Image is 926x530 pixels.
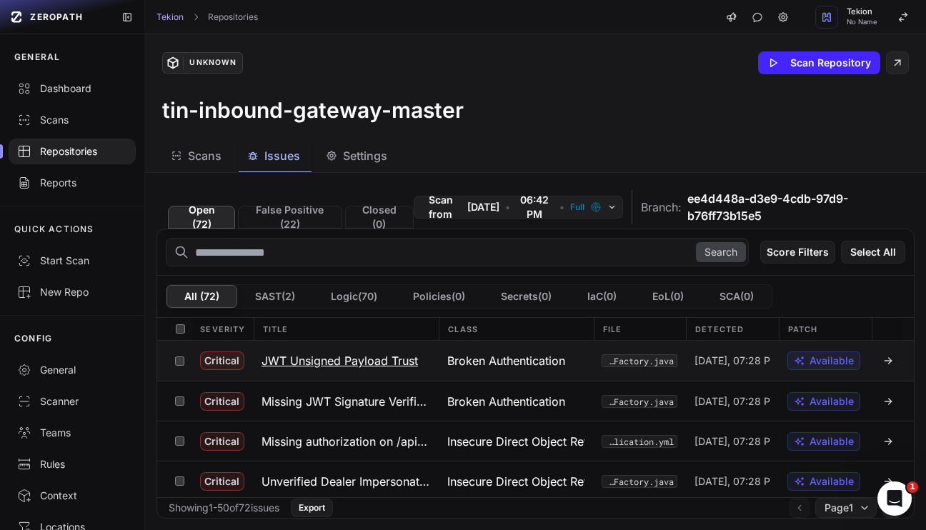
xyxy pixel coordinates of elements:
button: Logic(70) [313,285,395,308]
button: src/main/java/com/tekion/integrations/inbound/gateway/filter/callback/webhook/WebhookCallbackConf... [602,475,677,488]
div: Critical Missing authorization on /api/internal/** Insecure Direct Object Reference (IDOR) src/ma... [157,421,914,461]
span: Critical [200,432,245,451]
span: Available [810,394,854,409]
span: 1 [907,481,918,493]
span: • [559,200,564,214]
h3: Unverified Dealer Impersonation [262,473,430,490]
span: Insecure Direct Object Reference (IDOR) [447,473,584,490]
div: Context [17,489,127,503]
button: Open (72) [168,206,235,229]
button: src/main/java/com/tekion/integrations/inbound/gateway/filter/servicediscovery/FetchInfoFromTokenG... [602,395,677,408]
span: [DATE], 07:28 PM [694,434,770,449]
div: Showing 1 - 50 of 72 issues [169,501,279,515]
button: SCA(0) [702,285,772,308]
div: Start Scan [17,254,127,268]
span: • [505,200,510,214]
div: Critical Missing JWT Signature Verification Broken Authentication src/main/java/com/tekion/integr... [157,381,914,421]
button: False Positive (22) [238,206,342,229]
button: SAST(2) [237,285,313,308]
div: File [594,318,687,340]
div: Scans [17,113,127,127]
span: Full [570,201,584,213]
span: Settings [343,147,387,164]
span: Insecure Direct Object Reference (IDOR) [447,433,584,450]
button: src/main/java/com/tekion/integrations/inbound/gateway/filter/token/TokenProcessGatewayFilterFacto... [602,354,677,367]
button: Select All [841,241,905,264]
div: Reports [17,176,127,190]
div: Dashboard [17,81,127,96]
button: Scan from [DATE] • 06:42 PM • Full [414,196,623,219]
span: Scan from [420,193,462,221]
button: Closed (0) [345,206,414,229]
h3: JWT Unsigned Payload Trust [262,352,418,369]
a: Repositories [208,11,258,23]
span: Available [810,354,854,368]
p: QUICK ACTIONS [14,224,94,235]
button: Secrets(0) [483,285,569,308]
button: Export [291,499,333,517]
div: Teams [17,426,127,440]
span: [DATE], 07:28 PM [694,394,770,409]
div: Unknown [183,56,242,69]
h3: Missing JWT Signature Verification [262,393,430,410]
span: ZEROPATH [30,11,83,23]
div: Patch [779,318,872,340]
span: [DATE], 07:28 PM [694,354,770,368]
h3: Missing authorization on /api/internal/** [262,433,430,450]
div: Critical Unverified Dealer Impersonation Insecure Direct Object Reference (IDOR) src/main/java/co... [157,461,914,501]
button: Policies(0) [395,285,483,308]
button: src/main/resources/application.yml [602,435,677,448]
button: Score Filters [760,241,835,264]
span: Critical [200,392,245,411]
button: Scan Repository [758,51,880,74]
button: Search [696,242,746,262]
div: General [17,363,127,377]
div: Severity [191,318,253,340]
div: Critical JWT Unsigned Payload Trust Broken Authentication src/main/java/com/tekion/integrations/i... [157,341,914,381]
button: JWT Unsigned Payload Trust [253,341,439,381]
span: 06:42 PM [516,193,554,221]
span: [DATE], 07:28 PM [694,474,770,489]
span: Broken Authentication [447,393,565,410]
button: Unverified Dealer Impersonation [253,461,439,501]
span: Critical [200,351,245,370]
div: New Repo [17,285,127,299]
svg: chevron right, [191,12,201,22]
span: Available [810,434,854,449]
div: Detected [686,318,779,340]
span: No Name [847,19,877,26]
button: All (72) [166,285,237,308]
button: EoL(0) [634,285,702,308]
span: ee4d448a-d3e9-4cdb-97d9-b76ff73b15e5 [687,190,897,224]
div: Rules [17,457,127,471]
span: [DATE] [467,200,499,214]
h3: tin-inbound-gateway-master [162,97,464,123]
iframe: Intercom live chat [877,481,912,516]
span: Critical [200,472,245,491]
span: Available [810,474,854,489]
button: Missing authorization on /api/internal/** [253,421,439,461]
span: Page 1 [825,501,853,515]
span: Tekion [847,8,877,16]
p: GENERAL [14,51,60,63]
span: Scans [188,147,221,164]
span: Issues [264,147,300,164]
p: CONFIG [14,333,52,344]
a: Tekion [156,11,184,23]
span: Branch: [641,199,682,216]
nav: breadcrumb [156,11,258,23]
button: Missing JWT Signature Verification [253,381,439,421]
div: Scanner [17,394,127,409]
div: Title [254,318,439,340]
span: Broken Authentication [447,352,565,369]
button: IaC(0) [569,285,634,308]
div: Repositories [17,144,127,159]
div: Class [439,318,593,340]
button: Page1 [815,498,877,518]
a: ZEROPATH [6,6,110,29]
